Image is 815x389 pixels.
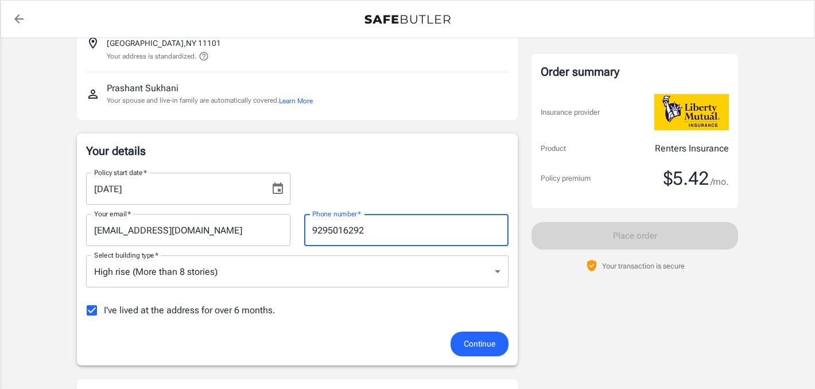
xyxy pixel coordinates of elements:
span: Continue [464,337,495,351]
span: /mo. [711,174,729,190]
p: [GEOGRAPHIC_DATA] , NY 11101 [107,37,221,49]
button: Choose date, selected date is Oct 15, 2025 [266,177,289,200]
img: Back to quotes [364,15,451,24]
p: Your transaction is secure [602,260,685,271]
svg: Insured address [86,36,100,50]
input: Enter email [86,214,290,246]
button: Continue [451,332,509,356]
input: MM/DD/YYYY [86,173,262,205]
button: Learn More [279,96,313,106]
div: High rise (More than 8 stories) [86,255,509,287]
label: Policy start date [94,168,147,177]
input: Enter number [304,214,509,246]
div: Order summary [541,63,729,80]
img: Liberty Mutual [654,94,729,130]
label: Your email [94,209,131,219]
p: Renters Insurance [655,142,729,155]
p: Your spouse and live-in family are automatically covered. [107,95,313,106]
label: Phone number [312,209,361,219]
p: Your details [86,143,509,159]
label: Select building type [94,250,158,260]
p: Your address is standardized. [107,51,196,61]
p: Insurance provider [541,107,600,118]
p: Product [541,143,566,154]
span: $5.42 [663,167,709,190]
a: back to quotes [7,7,30,30]
svg: Insured person [86,87,100,101]
p: Prashant Sukhani [107,81,178,95]
span: I've lived at the address for over 6 months. [104,304,275,317]
p: Policy premium [541,173,591,184]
